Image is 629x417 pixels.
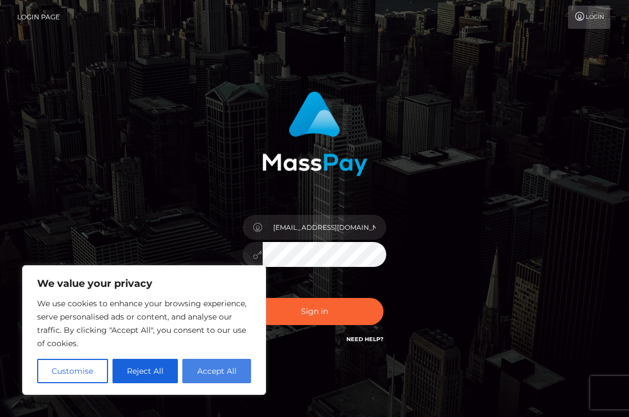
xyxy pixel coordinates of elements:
p: We value your privacy [37,277,251,290]
button: Customise [37,359,108,383]
img: MassPay Login [262,91,367,176]
button: Accept All [182,359,251,383]
a: Login Page [17,6,60,29]
input: Username... [263,215,387,240]
button: Reject All [112,359,178,383]
a: Login [568,6,610,29]
p: We use cookies to enhance your browsing experience, serve personalised ads or content, and analys... [37,297,251,350]
button: Sign in [246,298,384,325]
div: We value your privacy [22,265,266,395]
a: Need Help? [346,336,383,343]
